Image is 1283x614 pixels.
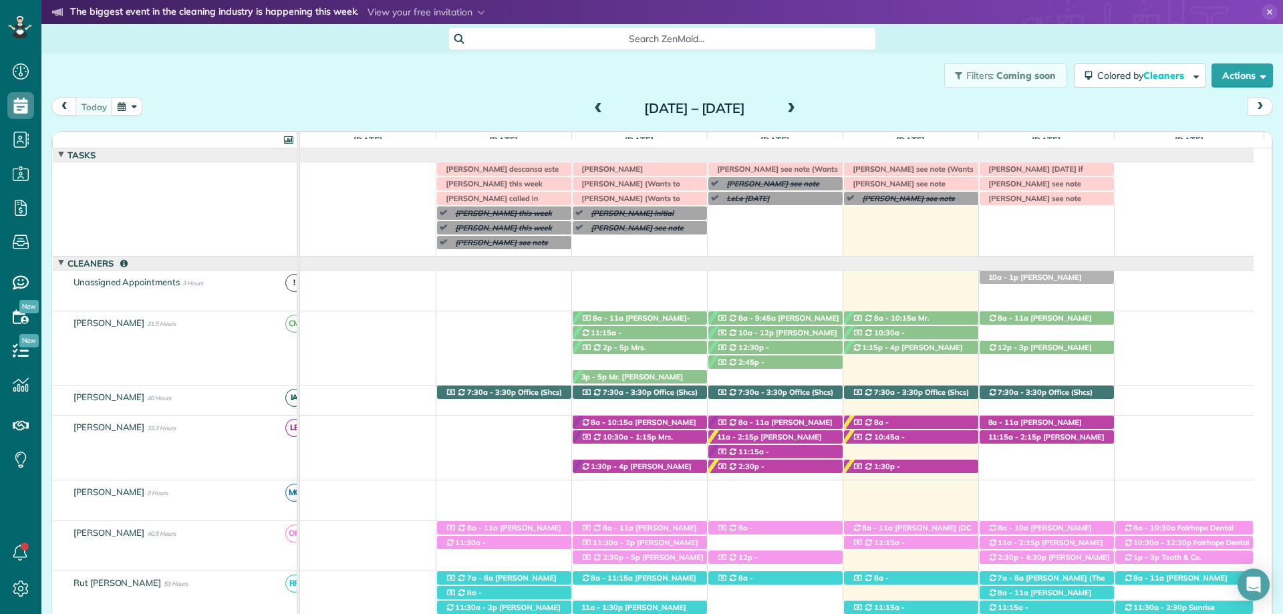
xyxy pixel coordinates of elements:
span: 8a - 11:15a [590,573,633,583]
span: [PERSON_NAME] ([PHONE_NUMBER]) [852,583,940,601]
span: 3 Hours [182,279,203,287]
span: 8a - 11a [997,313,1029,323]
div: [STREET_ADDRESS] [573,551,707,565]
span: [PERSON_NAME] ([PHONE_NUMBER]) [1123,573,1228,592]
div: [STREET_ADDRESS] [437,521,571,535]
span: 8a - 10:15a [873,313,917,323]
span: 8a - 11a [592,313,624,323]
div: [STREET_ADDRESS] [437,536,571,550]
span: 8a - 11a [997,588,1029,597]
span: 33.3 Hours [147,424,176,432]
div: [STREET_ADDRESS] [573,460,707,474]
span: CM [285,315,303,333]
span: [DATE] [486,135,521,146]
span: 12p - 3p [997,343,1029,352]
button: Colored byCleaners [1074,63,1206,88]
button: prev [51,98,77,116]
span: 1:30p - 4:30p [852,462,901,480]
span: [PERSON_NAME] ([PHONE_NUMBER]) [581,523,697,542]
span: 1p - 3p [1133,553,1160,562]
span: [PERSON_NAME]-[PERSON_NAME] ([PHONE_NUMBER], [PHONE_NUMBER]) [581,313,690,351]
span: MC [285,484,303,502]
span: 8a - 11a [466,523,498,532]
div: 11940 [US_STATE] 181 - Fairhope, AL, 36532 [980,386,1114,400]
span: Fairhope Dental Associates ([PHONE_NUMBER]) [1123,523,1236,542]
span: 7:30a - 3:30p [602,388,652,397]
span: 11:15a - 2:45p [852,538,905,557]
span: 0 Hours [147,489,168,496]
span: 11:15a - 1:45p [581,328,622,347]
div: [STREET_ADDRESS] [980,521,1114,535]
span: 8a - 10:15a [590,418,633,427]
span: 8a - 11a [988,418,1020,427]
span: [PERSON_NAME] ([PHONE_NUMBER]) [581,337,664,356]
h2: [DATE] – [DATE] [611,101,778,116]
span: [PERSON_NAME] ([PHONE_NUMBER]) [716,432,822,451]
span: [PERSON_NAME] ([PHONE_NUMBER]) [445,573,557,592]
div: [STREET_ADDRESS] [1115,521,1254,535]
span: 11:15a - 2:15p [988,432,1042,442]
span: Tooth & Co. ([PHONE_NUMBER]) [1123,553,1201,571]
span: [PERSON_NAME] see note (Wants to schedule cleaning service for her house) [847,164,975,193]
span: 11:30a - 2:30p [1133,603,1187,612]
div: [STREET_ADDRESS][PERSON_NAME] [708,326,843,340]
div: [STREET_ADDRESS] [844,326,978,340]
span: ! [285,274,303,292]
span: 11:30a - 2p [592,538,635,547]
span: 8a - 10:30a [1133,523,1176,532]
span: 12:30p - 2:30p [716,343,770,361]
span: Coming soon [996,69,1056,82]
span: [PERSON_NAME] ([PHONE_NUMBER]) [716,532,805,551]
span: 12p - 2:30p [716,553,758,571]
span: Office (Shcs) ([PHONE_NUMBER]) [716,388,834,406]
div: [STREET_ADDRESS] [844,311,978,325]
span: 8a - 11:45a [716,573,754,592]
span: 7a - 8a [997,573,1024,583]
div: [STREET_ADDRESS] [708,521,843,535]
span: 10:30a - 1:15p [602,432,656,442]
span: [DATE] [758,135,792,146]
div: [STREET_ADDRESS] [708,341,843,355]
div: [STREET_ADDRESS] [708,355,843,369]
span: Colored by [1097,69,1189,82]
span: 11:15a - 1:45p [716,447,770,466]
span: [PERSON_NAME] ([PHONE_NUMBER]) [716,583,805,601]
div: 19272 [US_STATE] 181 - Fairhope, AL, 36532 [980,551,1114,565]
div: [STREET_ADDRESS] [844,521,978,535]
div: [STREET_ADDRESS] [437,586,571,600]
span: 31.5 Hours [147,320,176,327]
span: 11a - 1:30p [581,603,624,612]
span: [PERSON_NAME] ([PHONE_NUMBER]) [988,523,1092,542]
span: 10:45a - 1:15p [852,432,905,451]
span: [PERSON_NAME] [71,486,148,497]
span: [DATE] [622,135,656,146]
div: [STREET_ADDRESS] [573,536,707,550]
span: IA [285,389,303,407]
span: [PERSON_NAME] see note (Turnaround [DATE] @ 122 Worchester) [982,179,1082,208]
span: [PERSON_NAME] ([PHONE_NUMBER]) [988,313,1092,332]
span: 1:30p - 4p [590,462,629,471]
div: 11940 [US_STATE] 181 - Fairhope, AL, 36532 [708,386,843,400]
span: [PERSON_NAME] ([PHONE_NUMBER]) [716,367,800,386]
span: [PERSON_NAME] [71,317,148,328]
div: [STREET_ADDRESS] [708,311,843,325]
span: [PERSON_NAME] (DC LAWN) ([PHONE_NUMBER], [PHONE_NUMBER]) [988,553,1110,581]
span: Filters: [966,69,994,82]
span: [PERSON_NAME] ([PHONE_NUMBER]) [988,343,1092,361]
span: [PERSON_NAME] called in (husband got detained. she needs to get his car [DATE]. she was told to w... [440,194,565,241]
div: [STREET_ADDRESS] [708,551,843,565]
span: [PERSON_NAME] ([PHONE_NUMBER]) [716,562,800,581]
span: [PERSON_NAME] ([PHONE_NUMBER]) [716,471,800,490]
span: [PERSON_NAME] this week [449,223,553,233]
span: Office (Shcs) ([PHONE_NUMBER]) [581,388,698,406]
div: [STREET_ADDRESS] [844,571,978,585]
div: 11940 [US_STATE] 181 - Fairhope, AL, 36532 [844,386,978,400]
span: [PERSON_NAME] ([PHONE_NUMBER]) [988,588,1092,607]
span: [PERSON_NAME] ([PHONE_NUMBER]) [581,418,696,436]
span: [PERSON_NAME] this week [449,208,553,218]
span: [PERSON_NAME] ([PHONE_NUMBER]) [852,442,936,460]
span: 3p - 5p [581,372,608,381]
span: 7a - 8a [466,573,494,583]
div: [STREET_ADDRESS] [844,416,978,430]
span: 53 Hours [164,580,188,587]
